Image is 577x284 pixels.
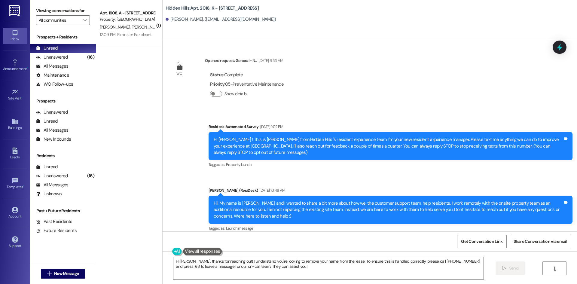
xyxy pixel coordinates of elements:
a: Support [3,234,27,251]
div: All Messages [36,63,68,69]
div: Tagged as: [209,160,572,169]
span: • [23,184,24,188]
span: New Message [54,270,79,277]
div: [DATE] 6:33 AM [257,57,283,64]
div: [PERSON_NAME] (ResiDesk) [209,187,572,196]
div: Opened request: General - N... [205,57,289,66]
b: Status [210,72,224,78]
div: (16) [86,53,96,62]
a: Site Visit • [3,87,27,103]
span: Share Conversation via email [514,238,567,245]
span: Property launch [226,162,251,167]
div: Residesk Automated Survey [209,124,572,132]
div: Hi! My name is [PERSON_NAME], and I wanted to share a bit more about how we, the customer support... [214,200,563,219]
div: [DATE] 1:02 PM [259,124,283,130]
div: Apt. 1908, A - [STREET_ADDRESS] [100,10,155,16]
textarea: Hi [PERSON_NAME], thanks for reaching out! I understand you're looking to remove your name from t... [173,257,484,279]
div: : 05-Preventative Maintenance [210,80,284,89]
div: : Complete [210,70,284,80]
button: New Message [41,269,85,279]
label: Show details [224,91,247,97]
span: [PERSON_NAME] [131,24,161,30]
div: [DATE] 10:49 AM [258,187,285,194]
div: Property: [GEOGRAPHIC_DATA] [100,16,155,23]
i:  [552,266,557,271]
div: New Inbounds [36,136,71,142]
i:  [502,266,506,271]
a: Buildings [3,116,27,133]
div: Unread [36,164,58,170]
div: Prospects [30,98,96,104]
button: Get Conversation Link [457,235,506,248]
b: Hidden Hills: Apt. 2016, K - [STREET_ADDRESS] [166,5,259,11]
input: All communities [39,15,80,25]
b: Priority [210,81,224,87]
span: • [27,66,28,70]
div: Unanswered [36,109,68,115]
div: Future Residents [36,228,77,234]
div: WO Follow-ups [36,81,73,87]
div: Maintenance [36,72,69,78]
button: Share Conversation via email [510,235,571,248]
div: Residents [30,153,96,159]
img: ResiDesk Logo [9,5,21,16]
span: [PERSON_NAME] [100,24,132,30]
span: Launch message [226,226,253,231]
label: Viewing conversations for [36,6,90,15]
span: Send [509,265,518,271]
span: Get Conversation Link [461,238,502,245]
a: Templates • [3,176,27,192]
div: 12:09 PM: Elminster Ear cleaning at home 3:30 or 4:00 pm [100,32,201,37]
a: Account [3,205,27,221]
div: Unread [36,45,58,51]
div: Prospects + Residents [30,34,96,40]
i:  [83,18,87,23]
div: Unread [36,118,58,124]
span: • [22,95,23,99]
button: Send [496,261,525,275]
div: WO [176,71,182,77]
div: [PERSON_NAME]. ([EMAIL_ADDRESS][DOMAIN_NAME]) [166,16,276,23]
div: Unknown [36,191,62,197]
div: Unanswered [36,173,68,179]
div: (16) [86,171,96,181]
div: Unanswered [36,54,68,60]
a: Inbox [3,28,27,44]
div: Past Residents [36,218,72,225]
i:  [47,271,52,276]
div: All Messages [36,127,68,133]
div: Tagged as: [209,224,572,233]
div: Past + Future Residents [30,208,96,214]
div: Hi [PERSON_NAME] ! This is [PERSON_NAME] from Hidden Hills 's resident experience team. I'm your ... [214,136,563,156]
a: Leads [3,146,27,162]
div: All Messages [36,182,68,188]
